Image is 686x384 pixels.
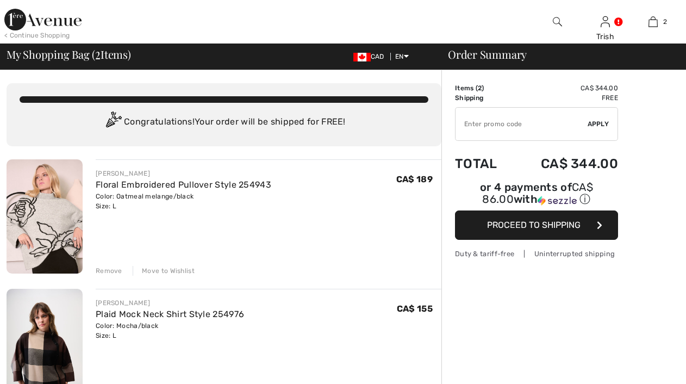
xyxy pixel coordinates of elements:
[455,83,513,93] td: Items ( )
[20,112,428,133] div: Congratulations! Your order will be shipped for FREE!
[513,145,618,182] td: CA$ 344.00
[95,46,101,60] span: 2
[456,108,588,140] input: Promo code
[601,15,610,28] img: My Info
[96,169,271,178] div: [PERSON_NAME]
[588,119,609,129] span: Apply
[96,309,244,319] a: Plaid Mock Neck Shirt Style 254976
[96,179,271,190] a: Floral Embroidered Pullover Style 254943
[7,49,131,60] span: My Shopping Bag ( Items)
[482,181,593,206] span: CA$ 86.00
[538,196,577,206] img: Sezzle
[96,191,271,211] div: Color: Oatmeal melange/black Size: L
[96,298,244,308] div: [PERSON_NAME]
[455,93,513,103] td: Shipping
[4,30,70,40] div: < Continue Shopping
[435,49,679,60] div: Order Summary
[648,15,658,28] img: My Bag
[513,93,618,103] td: Free
[455,182,618,207] div: or 4 payments of with
[396,174,433,184] span: CA$ 189
[96,266,122,276] div: Remove
[513,83,618,93] td: CA$ 344.00
[487,220,581,230] span: Proceed to Shipping
[455,210,618,240] button: Proceed to Shipping
[397,304,433,314] span: CA$ 155
[395,53,409,60] span: EN
[455,145,513,182] td: Total
[96,321,244,340] div: Color: Mocha/black Size: L
[455,182,618,210] div: or 4 payments ofCA$ 86.00withSezzle Click to learn more about Sezzle
[478,84,482,92] span: 2
[455,249,618,259] div: Duty & tariff-free | Uninterrupted shipping
[133,266,195,276] div: Move to Wishlist
[630,15,677,28] a: 2
[553,15,562,28] img: search the website
[663,17,667,27] span: 2
[4,9,82,30] img: 1ère Avenue
[7,159,83,274] img: Floral Embroidered Pullover Style 254943
[353,53,389,60] span: CAD
[102,112,124,133] img: Congratulation2.svg
[353,53,371,61] img: Canadian Dollar
[582,31,628,42] div: Trish
[601,16,610,27] a: Sign In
